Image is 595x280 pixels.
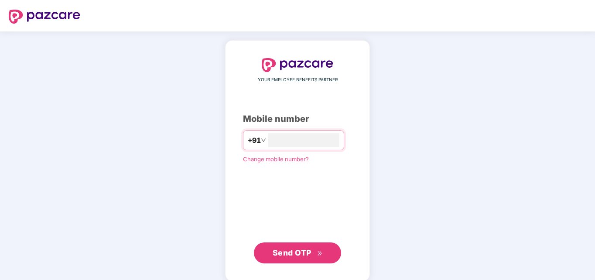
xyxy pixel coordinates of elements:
[254,242,341,263] button: Send OTPdouble-right
[243,156,309,162] a: Change mobile number?
[243,112,352,126] div: Mobile number
[9,10,80,24] img: logo
[248,135,261,146] span: +91
[258,76,338,83] span: YOUR EMPLOYEE BENEFITS PARTNER
[262,58,333,72] img: logo
[317,251,323,256] span: double-right
[261,138,266,143] span: down
[273,248,311,257] span: Send OTP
